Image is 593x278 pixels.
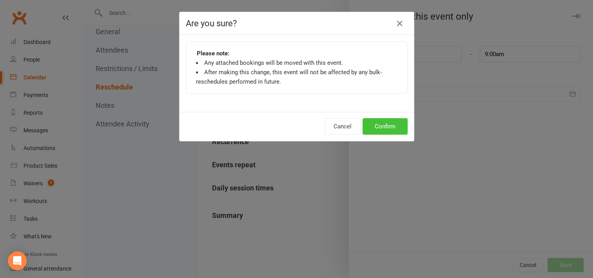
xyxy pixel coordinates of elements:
[8,251,27,270] div: Open Intercom Messenger
[325,118,361,135] button: Cancel
[197,49,229,58] strong: Please note:
[196,68,397,86] li: After making this change, this event will not be affected by any bulk-reschedules performed in fu...
[394,17,406,30] button: Close
[363,118,408,135] button: Confirm
[196,58,397,68] li: Any attached bookings will be moved with this event.
[186,18,408,28] h4: Are you sure?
